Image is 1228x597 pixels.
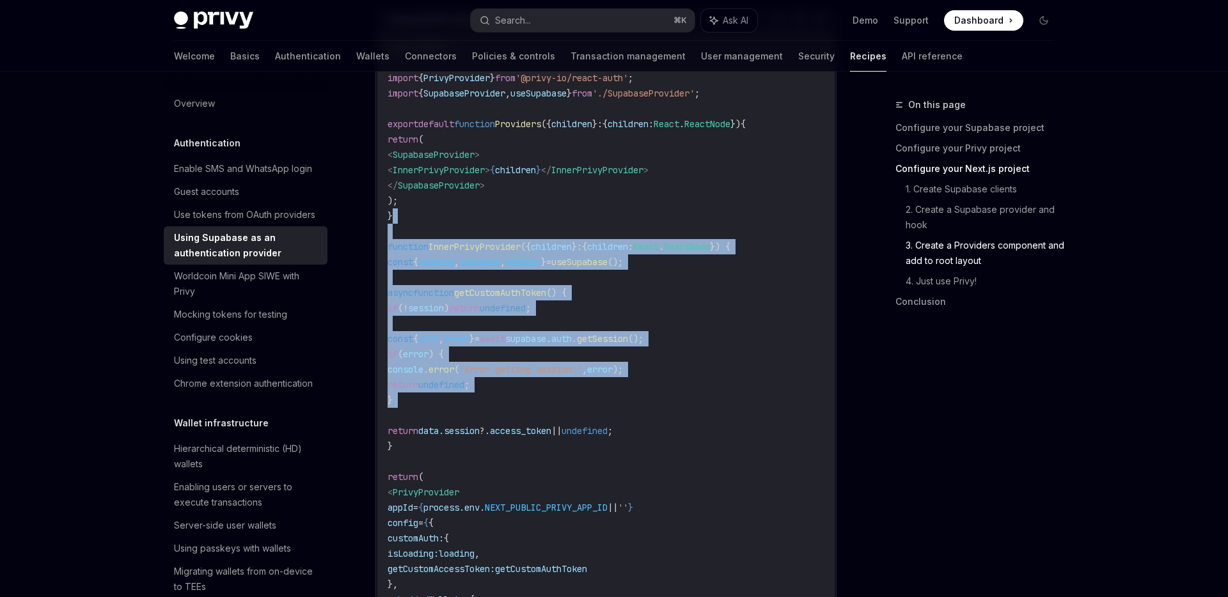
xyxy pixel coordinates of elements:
span: { [413,333,418,345]
button: Ask AI [701,9,757,32]
a: Wallets [356,41,390,72]
span: function [454,118,495,130]
a: Demo [853,14,878,27]
span: error [429,364,454,375]
span: }) { [710,241,730,252]
span: } [388,440,393,452]
span: '' [618,502,628,513]
a: Chrome extension authentication [164,372,327,395]
span: < [388,164,393,176]
a: Connectors [405,41,457,72]
span: SupabaseProvider [398,180,480,191]
span: . [439,425,444,437]
span: auth [551,333,572,345]
span: > [643,164,649,176]
span: './SupabaseProvider' [592,88,695,99]
a: Transaction management [571,41,686,72]
span: { [418,502,423,513]
span: . [659,241,664,252]
span: process [423,502,459,513]
div: Migrating wallets from on-device to TEEs [174,564,320,594]
a: Configure cookies [164,326,327,349]
span: ( [454,364,459,375]
span: . [423,364,429,375]
span: await [480,333,505,345]
span: { [418,72,423,84]
a: Configure your Next.js project [895,159,1064,179]
a: 1. Create Supabase clients [906,179,1064,199]
div: Search... [495,13,531,28]
span: } [541,256,546,268]
span: SupabaseProvider [423,88,505,99]
a: Authentication [275,41,341,72]
div: Use tokens from OAuth providers [174,207,315,222]
span: config [388,517,418,529]
span: import [388,88,418,99]
div: Using Supabase as an authentication provider [174,230,320,261]
span: : [577,241,582,252]
a: Policies & controls [472,41,555,72]
span: ; [464,379,469,391]
span: , [475,548,480,559]
span: () { [546,287,567,298]
span: session [444,425,480,437]
button: Toggle dark mode [1034,10,1054,31]
a: Mocking tokens for testing [164,303,327,326]
span: = [418,517,423,529]
span: env [464,502,480,513]
span: . [679,118,684,130]
span: return [388,425,418,437]
span: } [592,118,597,130]
span: { [444,532,449,544]
span: useSupabase [510,88,567,99]
span: || [608,502,618,513]
span: from [572,88,592,99]
span: ({ [541,118,551,130]
span: } [536,164,541,176]
a: Dashboard [944,10,1023,31]
span: } [628,502,633,513]
span: undefined [418,379,464,391]
span: error [444,333,469,345]
span: const [388,256,413,268]
span: function [388,241,429,252]
span: InnerPrivyProvider [393,164,485,176]
span: < [388,149,393,160]
span: </ [388,180,398,191]
span: children [495,164,536,176]
a: Using Supabase as an authentication provider [164,226,327,265]
a: Configure your Supabase project [895,118,1064,138]
span: loading [418,256,454,268]
span: : [628,241,633,252]
a: Using passkeys with wallets [164,537,327,560]
div: Enable SMS and WhatsApp login [174,161,312,176]
span: On this page [908,97,966,112]
span: ( [418,134,423,145]
span: session [408,302,444,314]
span: from [495,72,516,84]
span: = [546,256,551,268]
span: getCustomAuthToken [495,563,587,575]
span: loading [439,548,475,559]
span: undefined [480,302,526,314]
span: error [587,364,613,375]
span: Ask AI [723,14,748,27]
span: function [413,287,454,298]
a: Welcome [174,41,215,72]
span: isLoading: [388,548,439,559]
span: . [572,333,577,345]
span: ; [526,302,531,314]
span: InnerPrivyProvider [551,164,643,176]
div: Hierarchical deterministic (HD) wallets [174,441,320,472]
span: { [429,517,434,529]
span: ); [613,364,623,375]
span: children [587,241,628,252]
a: Worldcoin Mini App SIWE with Privy [164,265,327,303]
div: Configure cookies [174,330,253,345]
span: ( [398,302,403,314]
span: . [480,502,485,513]
span: return [388,134,418,145]
span: } [388,394,393,406]
span: ; [628,72,633,84]
a: Configure your Privy project [895,138,1064,159]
